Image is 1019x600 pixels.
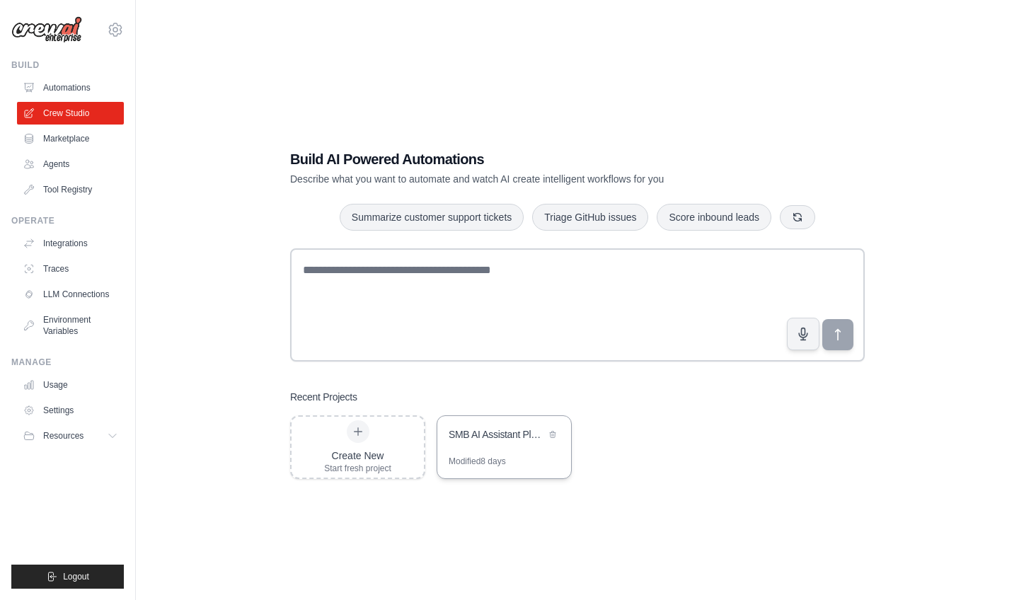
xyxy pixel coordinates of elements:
[324,463,391,474] div: Start fresh project
[17,308,124,342] a: Environment Variables
[11,59,124,71] div: Build
[17,425,124,447] button: Resources
[17,258,124,280] a: Traces
[43,430,84,442] span: Resources
[17,127,124,150] a: Marketplace
[11,215,124,226] div: Operate
[290,172,766,186] p: Describe what you want to automate and watch AI create intelligent workflows for you
[11,357,124,368] div: Manage
[17,153,124,175] a: Agents
[449,427,546,442] div: SMB AI Assistant Platform
[657,204,771,231] button: Score inbound leads
[17,102,124,125] a: Crew Studio
[324,449,391,463] div: Create New
[17,374,124,396] a: Usage
[11,565,124,589] button: Logout
[948,532,1019,600] iframe: Chat Widget
[449,456,506,467] div: Modified 8 days
[17,178,124,201] a: Tool Registry
[63,571,89,582] span: Logout
[780,205,815,229] button: Get new suggestions
[290,390,357,404] h3: Recent Projects
[17,399,124,422] a: Settings
[290,149,766,169] h1: Build AI Powered Automations
[17,283,124,306] a: LLM Connections
[532,204,648,231] button: Triage GitHub issues
[17,76,124,99] a: Automations
[17,232,124,255] a: Integrations
[546,427,560,442] button: Delete project
[340,204,524,231] button: Summarize customer support tickets
[11,16,82,43] img: Logo
[787,318,819,350] button: Click to speak your automation idea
